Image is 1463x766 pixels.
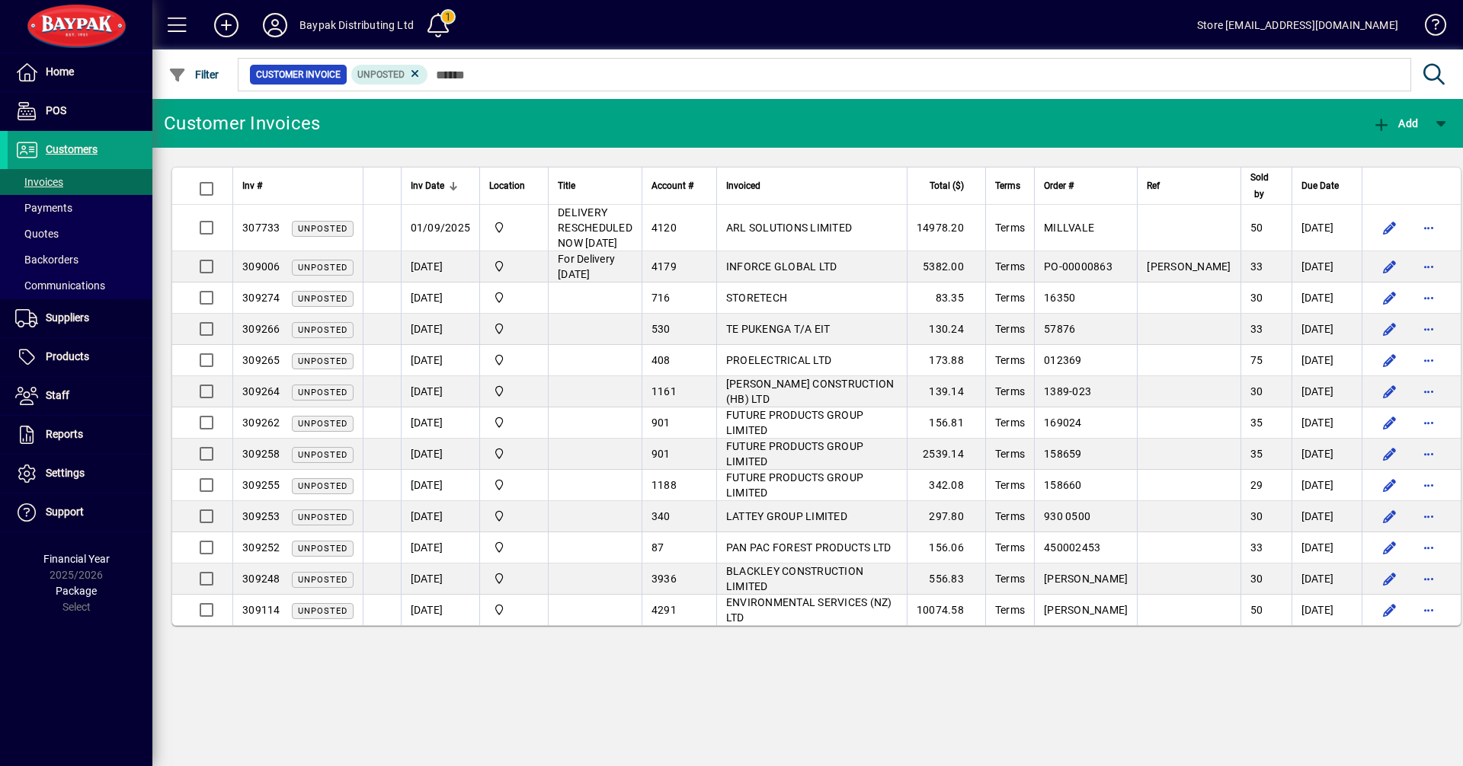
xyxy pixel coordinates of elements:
span: 309252 [242,541,280,554]
span: Terms [995,573,1025,585]
span: Baypak - Onekawa [489,570,539,587]
td: [DATE] [1292,563,1362,595]
td: [DATE] [401,314,480,345]
span: 33 [1250,323,1263,335]
span: Sold by [1250,169,1269,203]
div: Inv # [242,177,354,194]
span: 30 [1250,573,1263,585]
span: Support [46,506,84,518]
span: 1188 [651,479,677,491]
span: 012369 [1044,354,1082,366]
span: Terms [995,260,1025,273]
span: FUTURE PRODUCTS GROUP LIMITED [726,409,863,436]
span: Terms [995,292,1025,304]
span: 309258 [242,448,280,460]
span: Add [1372,117,1418,129]
button: More options [1417,442,1442,466]
span: 340 [651,510,671,522]
a: Backorders [8,247,152,273]
td: [DATE] [401,595,480,625]
span: Suppliers [46,311,89,324]
span: BLACKLEY CONSTRUCTION LIMITED [726,565,863,592]
button: Add [1369,110,1422,137]
span: 35 [1250,448,1263,460]
span: Order # [1044,177,1074,194]
td: [DATE] [1292,282,1362,314]
td: 173.88 [907,345,985,376]
span: Terms [995,222,1025,234]
button: Edit [1378,504,1402,528]
span: Unposted [298,450,347,460]
span: 309262 [242,417,280,429]
button: Edit [1378,254,1402,279]
span: Unposted [298,544,347,554]
td: [DATE] [1292,251,1362,282]
div: Customer Invoices [164,111,320,136]
a: POS [8,92,152,130]
span: Unposted [298,606,347,616]
span: 16350 [1044,292,1075,304]
span: Unposted [298,263,347,273]
a: Invoices [8,169,152,195]
span: Staff [46,389,69,401]
span: ENVIRONMENTAL SERVICES (NZ) LTD [726,596,892,624]
td: [DATE] [1292,532,1362,563]
a: Suppliers [8,299,152,337]
div: Title [558,177,632,194]
span: Baypak - Onekawa [489,258,539,275]
span: 4120 [651,222,677,234]
a: Knowledge Base [1413,3,1444,53]
button: More options [1417,567,1442,591]
a: Quotes [8,221,152,247]
span: TE PUKENGA T/A EIT [726,323,831,335]
span: INFORCE GLOBAL LTD [726,260,837,273]
td: [DATE] [401,532,480,563]
span: Baypak - Onekawa [489,539,539,556]
span: Invoiced [726,177,760,194]
button: Edit [1378,379,1402,404]
button: Filter [165,61,223,88]
span: Baypak - Onekawa [489,445,539,462]
span: Unposted [298,388,347,397]
span: Terms [995,385,1025,397]
span: 87 [651,541,664,554]
button: Edit [1378,317,1402,341]
span: Terms [995,510,1025,522]
td: [DATE] [401,282,480,314]
span: STORETECH [726,292,787,304]
span: 1161 [651,385,677,397]
button: More options [1417,535,1442,560]
span: 57876 [1044,323,1075,335]
span: Total ($) [930,177,964,194]
span: 530 [651,323,671,335]
span: Baypak - Onekawa [489,289,539,306]
span: 33 [1250,541,1263,554]
span: 309006 [242,260,280,273]
span: Terms [995,177,1020,194]
span: Unposted [298,575,347,585]
td: 156.81 [907,407,985,439]
td: 342.08 [907,470,985,501]
div: Baypak Distributing Ltd [299,13,414,37]
span: Unposted [298,512,347,522]
span: For Delivery [DATE] [558,253,615,280]
a: Staff [8,377,152,415]
a: Home [8,53,152,91]
span: Customer Invoice [256,67,341,82]
span: 309265 [242,354,280,366]
td: [DATE] [401,501,480,532]
span: Unposted [298,224,347,234]
button: More options [1417,598,1442,622]
button: More options [1417,215,1442,240]
span: Baypak - Onekawa [489,414,539,431]
span: 309266 [242,323,280,335]
button: More options [1417,317,1442,341]
span: 307733 [242,222,280,234]
td: 01/09/2025 [401,205,480,251]
td: 5382.00 [907,251,985,282]
span: Terms [995,448,1025,460]
span: Unposted [298,356,347,366]
span: Reports [46,428,83,440]
td: [DATE] [1292,595,1362,625]
button: Edit [1378,442,1402,466]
